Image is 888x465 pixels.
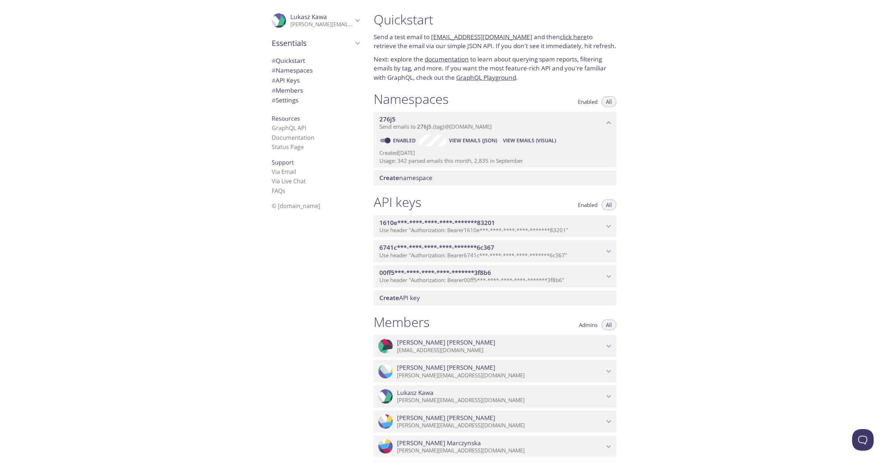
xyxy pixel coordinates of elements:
[417,123,431,130] span: 276j5
[266,34,365,52] div: Essentials
[379,294,420,302] span: API key
[374,194,421,210] h1: API keys
[266,9,365,32] div: Lukasz Kawa
[272,66,313,74] span: Namespaces
[602,319,616,330] button: All
[272,187,285,195] a: FAQ
[374,436,616,458] div: Anna Marczynska
[266,56,365,66] div: Quickstart
[272,76,276,84] span: #
[266,86,365,96] div: Members
[449,136,497,145] span: View Emails (JSON)
[272,115,300,123] span: Resources
[602,96,616,107] button: All
[374,335,616,357] div: Greg Witek
[272,143,304,151] a: Status Page
[379,294,399,302] span: Create
[272,86,276,95] span: #
[374,385,616,408] div: Lukasz Kawa
[266,65,365,75] div: Namespaces
[397,439,481,447] span: [PERSON_NAME] Marczynska
[397,372,604,379] p: [PERSON_NAME][EMAIL_ADDRESS][DOMAIN_NAME]
[272,56,305,65] span: Quickstart
[574,199,602,210] button: Enabled
[272,134,314,142] a: Documentation
[374,410,616,433] div: Dariusz Majcherczyk
[374,170,616,185] div: Create namespace
[574,96,602,107] button: Enabled
[272,66,276,74] span: #
[500,135,559,146] button: View Emails (Visual)
[374,11,616,28] h1: Quickstart
[272,86,303,95] span: Members
[397,347,604,354] p: [EMAIL_ADDRESS][DOMAIN_NAME]
[379,157,611,165] p: Usage: 342 parsed emails this month, 2,835 in September
[272,168,296,176] a: Via Email
[379,149,611,157] p: Created [DATE]
[575,319,602,330] button: Admins
[272,76,300,84] span: API Keys
[272,38,353,48] span: Essentials
[374,32,616,51] p: Send a test email to and then to retrieve the email via our simple JSON API. If you don't see it ...
[379,123,492,130] span: Send emails to . {tag} @[DOMAIN_NAME]
[446,135,500,146] button: View Emails (JSON)
[852,429,874,451] iframe: Help Scout Beacon - Open
[397,339,495,346] span: [PERSON_NAME] [PERSON_NAME]
[272,56,276,65] span: #
[379,115,396,123] span: 276j5
[602,199,616,210] button: All
[290,13,327,21] span: Lukasz Kawa
[397,364,495,372] span: [PERSON_NAME] [PERSON_NAME]
[431,33,532,41] a: [EMAIL_ADDRESS][DOMAIN_NAME]
[379,174,399,182] span: Create
[272,96,276,104] span: #
[374,55,616,82] p: Next: explore the to learn about querying spam reports, filtering emails by tag, and more. If you...
[397,397,604,404] p: [PERSON_NAME][EMAIL_ADDRESS][DOMAIN_NAME]
[374,91,449,107] h1: Namespaces
[272,96,298,104] span: Settings
[290,21,353,28] p: [PERSON_NAME][EMAIL_ADDRESS][DOMAIN_NAME]
[392,137,419,144] a: Enabled
[374,290,616,305] div: Create API Key
[272,177,306,185] a: Via Live Chat
[397,414,495,422] span: [PERSON_NAME] [PERSON_NAME]
[374,112,616,134] div: 276j5 namespace
[397,389,434,397] span: Lukasz Kawa
[397,447,604,454] p: [PERSON_NAME][EMAIL_ADDRESS][DOMAIN_NAME]
[503,136,556,145] span: View Emails (Visual)
[374,360,616,382] div: Marcin Miskowiec
[456,73,516,82] a: GraphQL Playground
[560,33,587,41] a: click here
[272,202,320,210] span: © [DOMAIN_NAME]
[272,158,294,166] span: Support
[272,124,306,132] a: GraphQL API
[374,314,430,330] h1: Members
[266,95,365,105] div: Team Settings
[379,174,433,182] span: namespace
[282,187,285,195] span: s
[266,75,365,86] div: API Keys
[397,422,604,429] p: [PERSON_NAME][EMAIL_ADDRESS][DOMAIN_NAME]
[425,55,469,63] a: documentation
